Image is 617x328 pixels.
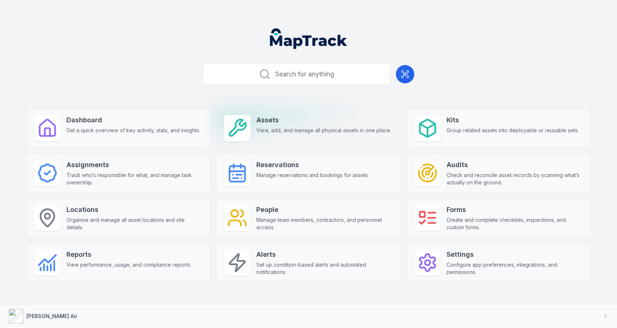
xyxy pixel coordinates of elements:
[407,198,591,237] a: FormsCreate and complete checklists, inspections, and custom forms.
[447,115,579,125] strong: Kits
[256,205,393,215] strong: People
[447,205,583,215] strong: Forms
[66,205,203,215] strong: Locations
[216,109,400,148] a: AssetsView, add, and manage all physical assets in one place.
[26,313,77,319] strong: [PERSON_NAME] Air
[256,216,393,231] span: Manage team members, contractors, and personnel access.
[26,243,210,282] a: ReportsView performance, usage, and compliance reports.
[216,154,400,192] a: ReservationsManage reservations and bookings for assets.
[66,127,200,134] span: Get a quick overview of key activity, stats, and insights.
[26,198,210,237] a: LocationsOrganise and manage all asset locations and site details.
[26,154,210,192] a: AssignmentsTrack who’s responsible for what, and manage task ownership.
[256,261,393,276] span: Set up condition-based alerts and automated notifications.
[407,154,591,192] a: AuditsCheck and reconcile asset records by scanning what’s actually on the ground.
[258,28,359,49] nav: Global
[256,249,393,260] strong: Alerts
[407,243,591,282] a: SettingsConfigure app preferences, integrations, and permissions.
[203,64,390,85] button: Search for anything
[256,172,369,179] span: Manage reservations and bookings for assets.
[256,160,369,170] strong: Reservations
[66,249,191,260] strong: Reports
[275,69,334,79] span: Search for anything
[66,115,200,125] strong: Dashboard
[66,216,203,231] span: Organise and manage all asset locations and site details.
[26,109,210,148] a: DashboardGet a quick overview of key activity, stats, and insights.
[66,261,191,268] span: View performance, usage, and compliance reports.
[66,172,203,186] span: Track who’s responsible for what, and manage task ownership.
[447,249,583,260] strong: Settings
[447,172,583,186] span: Check and reconcile asset records by scanning what’s actually on the ground.
[447,216,583,231] span: Create and complete checklists, inspections, and custom forms.
[256,127,391,134] span: View, add, and manage all physical assets in one place.
[447,160,583,170] strong: Audits
[256,115,391,125] strong: Assets
[66,160,203,170] strong: Assignments
[216,198,400,237] a: PeopleManage team members, contractors, and personnel access.
[447,261,583,276] span: Configure app preferences, integrations, and permissions.
[447,127,579,134] span: Group related assets into deployable or reusable sets.
[216,243,400,282] a: AlertsSet up condition-based alerts and automated notifications.
[407,109,591,148] a: KitsGroup related assets into deployable or reusable sets.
